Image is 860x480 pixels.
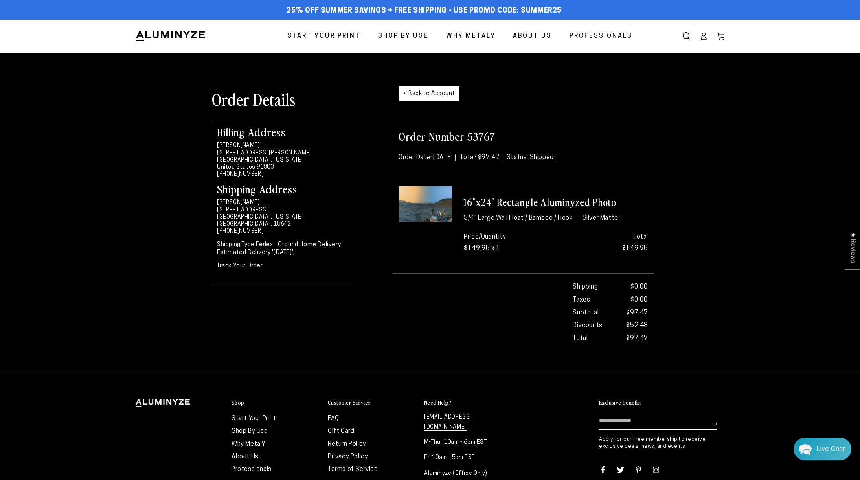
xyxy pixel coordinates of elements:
strong: $97.47 [626,333,648,344]
a: Shop By Use [232,428,268,434]
li: [STREET_ADDRESS] [217,207,344,214]
span: $97.47 [626,307,648,319]
strong: [PERSON_NAME] [217,143,260,149]
li: [GEOGRAPHIC_DATA], [US_STATE] [217,214,344,221]
a: Professionals [232,466,272,473]
a: Return Policy [328,441,366,447]
a: Why Metal? [232,441,265,447]
p: M-Thur 10am - 6pm EST [424,438,513,447]
h2: Billing Address [217,126,344,137]
li: 3/4" Large Wall Float / Bamboo / Hook [464,215,576,222]
li: [STREET_ADDRESS][PERSON_NAME] [217,150,344,157]
p: Fri 10am - 5pm EST [424,453,513,463]
li: Silver Matte [583,215,622,222]
summary: Exclusive benefits [599,399,725,406]
summary: Shop [232,399,320,406]
strong: Discounts [573,320,602,331]
a: Shop By Use [372,26,434,47]
a: Track Your Order [217,263,263,269]
a: FAQ [328,416,339,422]
div: Click to open Judge.me floating reviews tab [845,226,860,269]
h2: Shop [232,399,244,406]
span: Why Metal? [446,31,495,42]
h1: Order Details [212,89,387,109]
span: $0.00 [630,294,648,306]
strong: Shipping Type: [217,242,256,248]
span: $52.48 [626,320,648,331]
h2: Shipping Address [217,183,344,194]
p: Fedex - Ground Home Delivery. Estimated Delivery '[DATE]', [217,241,344,256]
summary: Search our site [678,28,695,45]
a: Start Your Print [232,416,276,422]
h2: Customer Service [328,399,370,406]
h2: Order Number 53767 [399,129,648,143]
li: [PHONE_NUMBER] [217,228,344,235]
p: Price/Quantity $149.95 x 1 [464,232,550,254]
li: United States 91803 [217,164,344,171]
a: About Us [507,26,558,47]
strong: Total [633,234,648,240]
strong: [PERSON_NAME] [217,200,260,206]
span: Start Your Print [287,31,360,42]
h2: Need Help? [424,399,451,406]
strong: Total [573,333,588,344]
strong: Taxes [573,294,590,306]
div: Contact Us Directly [816,438,845,460]
span: Total: $97.47 [460,154,502,161]
div: Chat widget toggle [794,438,851,460]
p: Apply for our free membership to receive exclusive deals, news, and events. [599,436,725,450]
li: [GEOGRAPHIC_DATA], [US_STATE] [217,157,344,164]
a: < Back to Account [399,86,459,101]
a: Privacy Policy [328,454,368,460]
span: About Us [513,31,552,42]
strong: Shipping [573,281,598,293]
span: Status: Shipped [507,154,556,161]
img: Aluminyze [135,30,206,42]
summary: Need Help? [424,399,513,406]
span: Shop By Use [378,31,428,42]
strong: Subtotal [573,307,599,319]
a: Terms of Service [328,466,378,473]
button: Subscribe [712,412,717,436]
span: Order Date: [DATE] [399,154,456,161]
h2: Exclusive benefits [599,399,642,406]
li: [GEOGRAPHIC_DATA], 15642 [217,221,344,228]
li: [PHONE_NUMBER] [217,171,344,178]
img: 16"x24" Rectangle Silver Matte Aluminyzed Photo - 3/4" Large Wall Float / Hook [399,186,452,222]
a: Gift Card [328,428,354,434]
summary: Customer Service [328,399,416,406]
h3: 16"x24" Rectangle Aluminyzed Photo [464,196,648,209]
a: [EMAIL_ADDRESS][DOMAIN_NAME] [424,414,472,431]
a: Professionals [564,26,638,47]
p: $149.95 [562,232,648,254]
span: Professionals [570,31,632,42]
span: 25% off Summer Savings + Free Shipping - Use Promo Code: SUMMER25 [287,7,562,15]
a: Start Your Print [281,26,366,47]
a: About Us [232,454,259,460]
span: $0.00 [630,281,648,293]
a: Why Metal? [440,26,501,47]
